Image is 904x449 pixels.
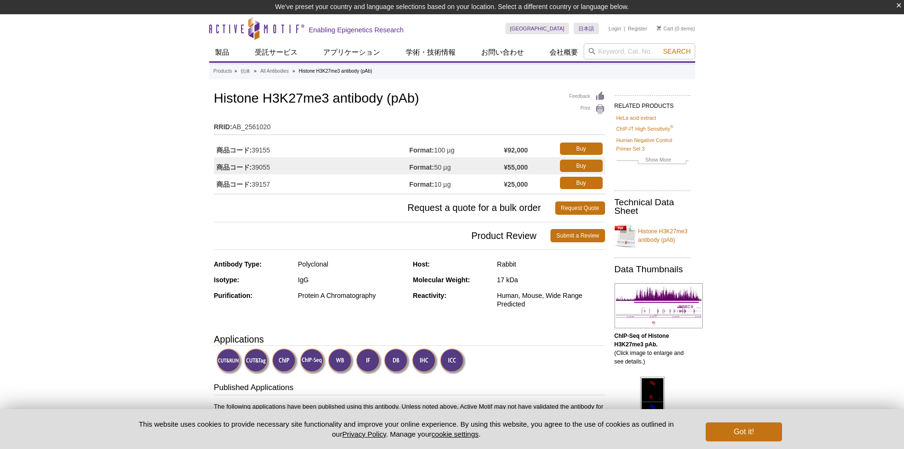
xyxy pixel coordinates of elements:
[413,276,470,284] strong: Molecular Weight:
[615,333,669,348] b: ChIP-Seq of Histone H3K27me3 pAb.
[569,91,605,102] a: Feedback
[670,125,673,130] sup: ®
[122,419,690,439] p: This website uses cookies to provide necessary site functionality and improve your online experie...
[244,348,270,374] img: CUT&Tag Validated
[608,25,621,32] a: Login
[254,68,257,74] li: »
[214,276,240,284] strong: Isotype:
[412,348,438,374] img: Immunohistochemistry Validated
[584,43,695,59] input: Keyword, Cat. No.
[214,117,605,132] td: AB_2561020
[663,48,690,55] span: Search
[410,140,504,157] td: 100 µg
[431,430,478,438] button: cookie settings
[298,291,406,300] div: Protein A Chromatography
[615,198,690,215] h2: Technical Data Sheet
[504,146,528,154] strong: ¥92,000
[298,260,406,268] div: Polyclonal
[615,95,690,112] h2: RELATED PRODUCTS
[234,68,237,74] li: »
[214,140,410,157] td: 39155
[300,348,326,374] img: ChIP-Seq Validated
[214,229,551,242] span: Product Review
[475,43,530,61] a: お問い合わせ
[298,276,406,284] div: IgG
[555,201,605,215] a: Request Quote
[560,143,603,155] a: Buy
[628,25,647,32] a: Register
[660,47,693,56] button: Search
[214,382,605,395] h3: Published Applications
[657,26,661,30] img: Your Cart
[342,430,386,438] a: Privacy Policy
[410,157,504,174] td: 50 µg
[550,229,605,242] a: Submit a Review
[624,23,625,34] li: |
[560,177,603,189] a: Buy
[216,146,252,154] strong: 商品コード:
[260,67,289,76] a: All Antibodies
[615,332,690,366] p: (Click image to enlarge and see details.)
[504,180,528,189] strong: ¥25,000
[214,201,555,215] span: Request a quote for a bulk order
[544,43,584,61] a: 会社概要
[574,23,599,34] a: 日本語
[410,163,434,172] strong: Format:
[410,146,434,154] strong: Format:
[440,348,466,374] img: Immunocytochemistry Validated
[292,68,295,74] li: »
[497,291,605,308] div: Human, Mouse, Wide Range Predicted
[272,348,298,374] img: ChIP Validated
[497,260,605,268] div: Rabbit
[400,43,461,61] a: 学術・技術情報
[706,422,782,441] button: Got it!
[616,136,689,153] a: Human Negative Control Primer Set 3
[214,123,233,131] strong: RRID:
[249,43,303,61] a: 受託サービス
[410,174,504,191] td: 10 µg
[615,221,690,250] a: Histone H3K27me3 antibody (pAb)
[214,292,253,299] strong: Purification:
[216,163,252,172] strong: 商品コード:
[616,155,689,166] a: Show More
[504,163,528,172] strong: ¥55,000
[410,180,434,189] strong: Format:
[216,180,252,189] strong: 商品コード:
[616,114,656,122] a: HeLa acid extract
[505,23,569,34] a: [GEOGRAPHIC_DATA]
[384,348,410,374] img: Dot Blot Validated
[209,43,235,61] a: 製品
[569,104,605,115] a: Print
[616,124,673,133] a: ChIP-IT High Sensitivity®
[356,348,382,374] img: Immunofluorescence Validated
[328,348,354,374] img: Western Blot Validated
[317,43,386,61] a: アプリケーション
[615,265,690,274] h2: Data Thumbnails
[309,26,404,34] h2: Enabling Epigenetics Research
[497,276,605,284] div: 17 kDa
[216,348,242,374] img: CUT&RUN Validated
[657,23,695,34] li: (0 items)
[657,25,673,32] a: Cart
[299,68,373,74] li: Histone H3K27me3 antibody (pAb)
[214,174,410,191] td: 39157
[413,260,430,268] strong: Host:
[214,67,232,76] a: Products
[214,260,262,268] strong: Antibody Type:
[560,160,603,172] a: Buy
[214,91,605,107] h1: Histone H3K27me3 antibody (pAb)
[214,157,410,174] td: 39055
[241,67,250,76] a: 抗体
[615,283,703,328] img: Histone H3K27me3 antibody (pAb) tested by ChIP-Seq.
[214,332,605,346] h3: Applications
[413,292,447,299] strong: Reactivity:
